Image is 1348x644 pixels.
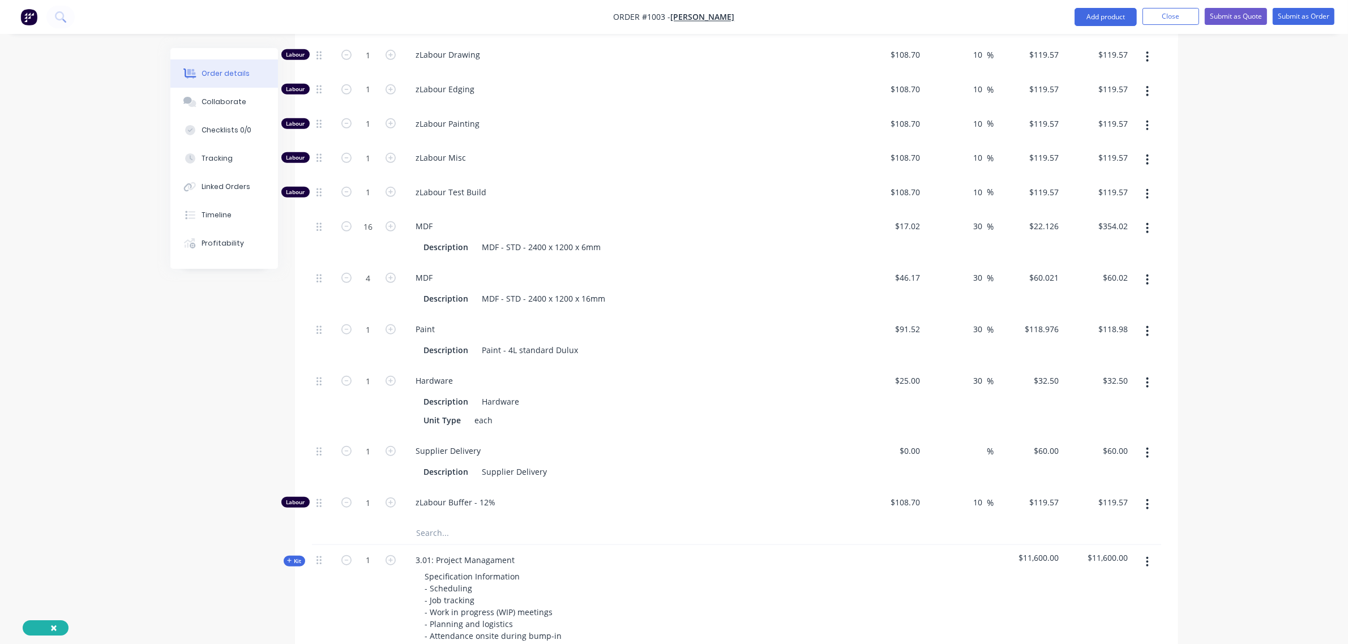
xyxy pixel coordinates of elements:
span: % [987,83,994,96]
span: Order #1003 - [614,12,671,23]
span: % [987,117,994,130]
span: zLabour Drawing [416,49,851,61]
span: % [987,375,994,388]
div: Labour [281,84,310,95]
button: Timeline [170,201,278,229]
span: % [987,496,994,509]
span: $11,600.00 [1068,552,1128,564]
div: MDF - STD - 2400 x 1200 x 6mm [478,239,606,255]
button: Checklists 0/0 [170,116,278,144]
button: Close [1142,8,1199,25]
div: Labour [281,497,310,508]
div: MDF [407,269,442,286]
button: Add product [1075,8,1137,26]
input: Search... [416,522,643,544]
span: % [987,186,994,199]
span: % [987,323,994,336]
div: Paint [407,321,444,337]
div: Collaborate [202,97,246,107]
img: Factory [20,8,37,25]
div: Labour [281,49,310,60]
div: Timeline [202,210,232,220]
div: Supplier Delivery [478,463,552,480]
div: Specification Information - Scheduling - Job tracking - Work in progress (WIP) meetings - Plannin... [416,568,571,644]
button: Submit as Order [1273,8,1334,25]
div: Description [420,342,473,358]
span: $11,600.00 [999,552,1059,564]
span: % [987,272,994,285]
div: Order details [202,68,250,79]
span: zLabour Buffer - 12% [416,496,851,508]
div: Kit [284,556,305,566]
span: % [987,220,994,233]
div: Labour [281,187,310,198]
div: Description [420,290,473,307]
div: MDF [407,218,442,234]
span: % [987,152,994,165]
div: Linked Orders [202,182,250,192]
div: Hardware [407,372,463,389]
div: Unit Type [420,412,466,428]
span: % [987,445,994,458]
button: Tracking [170,144,278,173]
div: Labour [281,118,310,129]
button: Order details [170,59,278,88]
span: % [987,49,994,62]
span: Kit [287,557,302,565]
div: Paint - 4L standard Dulux [478,342,583,358]
button: Submit as Quote [1205,8,1267,25]
button: Linked Orders [170,173,278,201]
span: zLabour Misc [416,152,851,164]
div: 3.01: Project Managament [407,552,524,568]
div: Supplier Delivery [407,443,490,459]
div: Description [420,239,473,255]
div: Profitability [202,238,244,248]
span: zLabour Test Build [416,186,851,198]
div: Tracking [202,153,233,164]
button: Profitability [170,229,278,257]
span: zLabour Edging [416,83,851,95]
span: × [50,620,57,636]
div: Labour [281,152,310,163]
button: Collaborate [170,88,278,116]
div: MDF - STD - 2400 x 1200 x 16mm [478,290,610,307]
button: Close [39,615,69,642]
a: [PERSON_NAME] [671,12,735,23]
div: Checklists 0/0 [202,125,251,135]
div: each [470,412,498,428]
div: Description [420,463,473,480]
div: Hardware [478,393,524,410]
span: zLabour Painting [416,118,851,130]
div: Description [420,393,473,410]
